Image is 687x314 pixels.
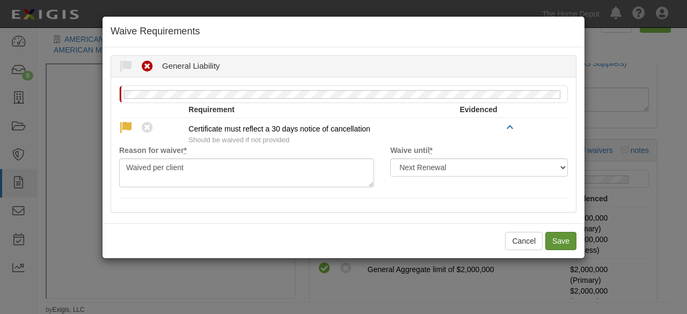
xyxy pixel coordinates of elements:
[505,232,543,250] button: Cancel
[390,145,433,156] label: Waive until
[430,146,433,155] abbr: required
[188,125,370,133] span: Certificate must reflect a 30 days notice of cancellation
[459,105,497,114] strong: Evidenced
[545,232,576,250] button: Save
